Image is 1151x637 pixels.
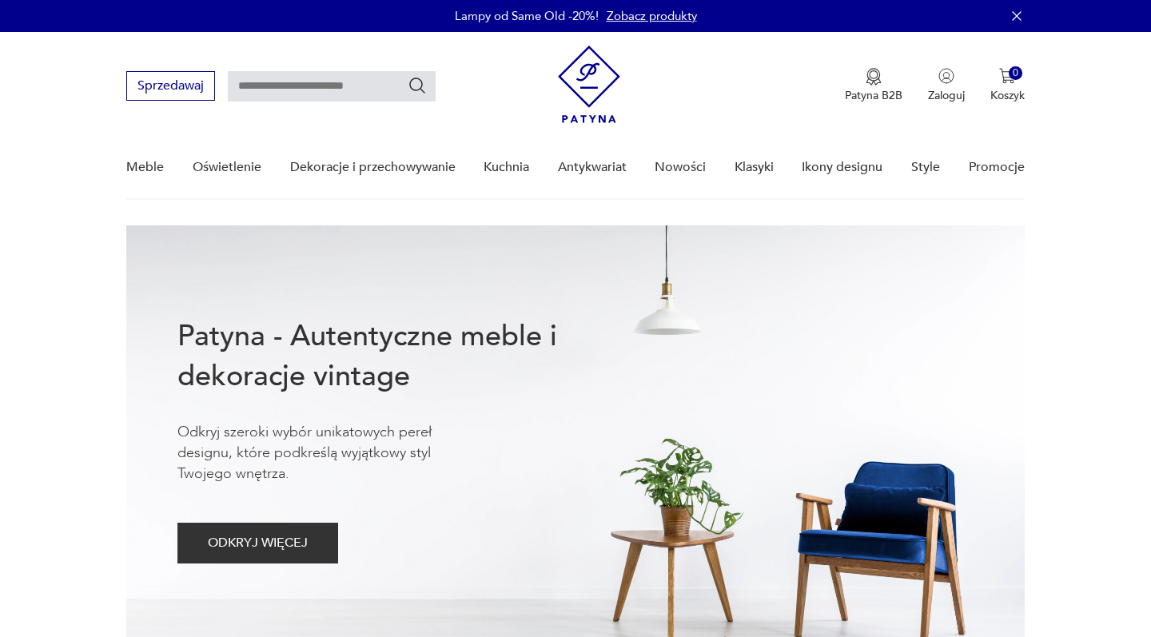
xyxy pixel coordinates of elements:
[990,88,1025,103] p: Koszyk
[928,68,965,103] button: Zaloguj
[990,68,1025,103] button: 0Koszyk
[558,46,620,123] img: Patyna - sklep z meblami i dekoracjami vintage
[845,88,902,103] p: Patyna B2B
[911,137,940,198] a: Style
[1009,66,1022,80] div: 0
[928,88,965,103] p: Zaloguj
[866,68,882,86] img: Ikona medalu
[938,68,954,84] img: Ikonka użytkownika
[655,137,706,198] a: Nowości
[845,68,902,103] button: Patyna B2B
[969,137,1025,198] a: Promocje
[177,317,609,396] h1: Patyna - Autentyczne meble i dekoracje vintage
[484,137,529,198] a: Kuchnia
[558,137,627,198] a: Antykwariat
[735,137,774,198] a: Klasyki
[126,137,164,198] a: Meble
[126,82,215,93] a: Sprzedawaj
[607,8,697,24] a: Zobacz produkty
[845,68,902,103] a: Ikona medaluPatyna B2B
[999,68,1015,84] img: Ikona koszyka
[802,137,882,198] a: Ikony designu
[177,422,481,484] p: Odkryj szeroki wybór unikatowych pereł designu, które podkreślą wyjątkowy styl Twojego wnętrza.
[177,539,338,550] a: ODKRYJ WIĘCEJ
[290,137,456,198] a: Dekoracje i przechowywanie
[126,71,215,101] button: Sprzedawaj
[408,76,427,95] button: Szukaj
[193,137,261,198] a: Oświetlenie
[455,8,599,24] p: Lampy od Same Old -20%!
[177,523,338,563] button: ODKRYJ WIĘCEJ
